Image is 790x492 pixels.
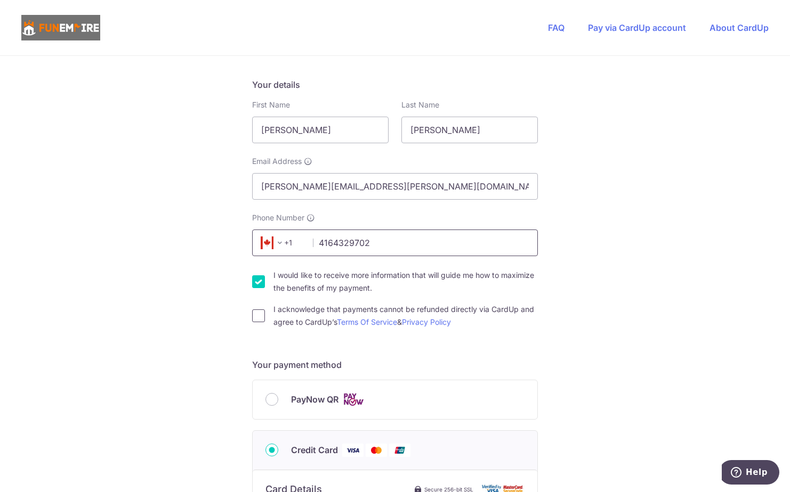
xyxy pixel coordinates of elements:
[548,22,565,33] a: FAQ
[252,173,538,200] input: Email address
[252,156,302,167] span: Email Address
[710,22,769,33] a: About CardUp
[273,303,538,329] label: I acknowledge that payments cannot be refunded directly via CardUp and agree to CardUp’s &
[252,358,538,371] h5: Your payment method
[252,78,538,91] h5: Your details
[389,444,410,457] img: Union Pay
[588,22,686,33] a: Pay via CardUp account
[343,393,364,406] img: Cards logo
[401,100,439,110] label: Last Name
[342,444,364,457] img: Visa
[252,212,304,223] span: Phone Number
[401,117,538,143] input: Last name
[366,444,387,457] img: Mastercard
[252,100,290,110] label: First Name
[273,269,538,294] label: I would like to receive more information that will guide me how to maximize the benefits of my pa...
[257,236,305,249] span: +1
[265,393,525,406] div: PayNow QR Cards logo
[252,117,389,143] input: First name
[402,317,451,326] a: Privacy Policy
[291,444,338,456] span: Credit Card
[722,460,779,487] iframe: Opens a widget where you can find more information
[337,317,397,326] a: Terms Of Service
[265,444,525,457] div: Credit Card Visa Mastercard Union Pay
[261,236,286,249] span: +1
[291,393,338,406] span: PayNow QR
